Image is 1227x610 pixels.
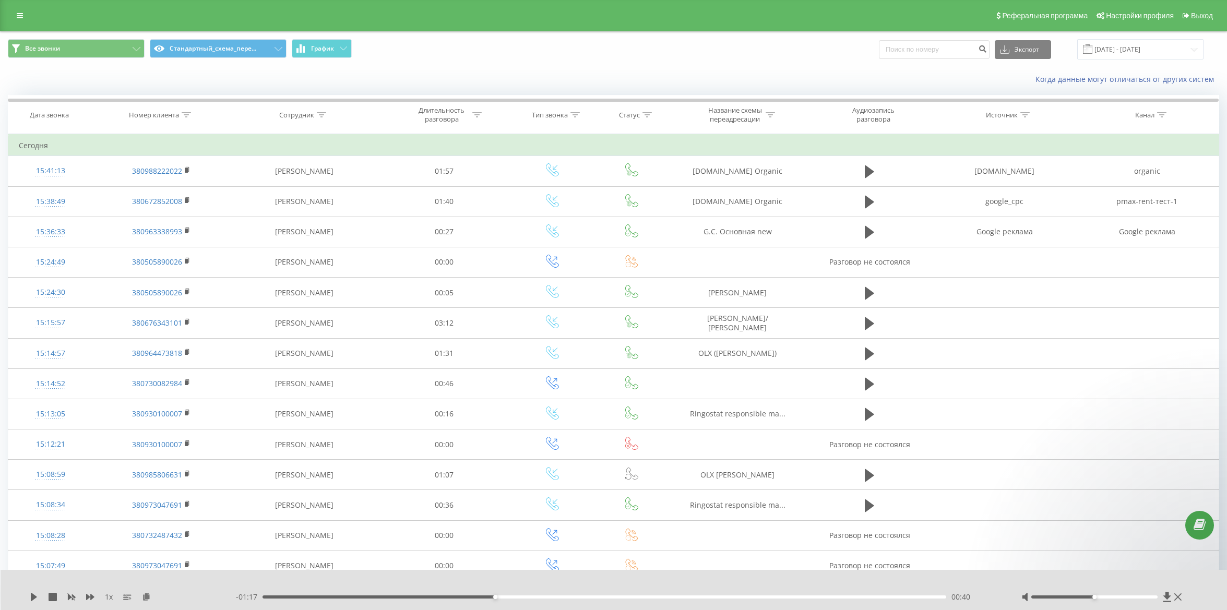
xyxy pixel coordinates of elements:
div: Название схемы переадресации [707,106,763,124]
span: Настройки профиля [1106,11,1174,20]
div: Аудиозапись разговора [839,106,907,124]
a: 380505890026 [132,288,182,297]
div: 15:14:57 [19,343,82,364]
button: Все звонки [8,39,145,58]
td: [PERSON_NAME] [230,338,378,368]
a: 380672852008 [132,196,182,206]
a: 380963338993 [132,226,182,236]
td: [PERSON_NAME] [669,278,806,308]
a: 380505890026 [132,257,182,267]
div: Тип звонка [532,111,568,119]
td: 00:27 [378,217,510,247]
span: Разговор не состоялся [829,257,910,267]
div: 15:14:52 [19,374,82,394]
td: 01:31 [378,338,510,368]
span: Разговор не состоялся [829,560,910,570]
td: [PERSON_NAME] [230,551,378,581]
button: Стандартный_схема_пере... [150,39,287,58]
a: 380973047691 [132,500,182,510]
a: 380988222022 [132,166,182,176]
span: Все звонки [25,44,60,53]
span: Ringostat responsible ma... [690,409,785,418]
td: [DOMAIN_NAME] Organic [669,156,806,186]
div: Accessibility label [493,595,497,599]
div: Длительность разговора [414,106,470,124]
td: pmax-rent-тест-1 [1076,186,1219,217]
td: 00:00 [378,429,510,460]
span: 00:40 [951,592,970,602]
div: 15:36:33 [19,222,82,242]
div: Сотрудник [279,111,314,119]
div: Канал [1135,111,1154,119]
td: 01:40 [378,186,510,217]
td: 00:36 [378,490,510,520]
div: Источник [986,111,1018,119]
span: Разговор не состоялся [829,530,910,540]
div: 15:24:49 [19,252,82,272]
td: [PERSON_NAME] [230,460,378,490]
td: [PERSON_NAME] [230,278,378,308]
div: 15:24:30 [19,282,82,303]
a: Когда данные могут отличаться от других систем [1035,74,1219,84]
td: [PERSON_NAME] [230,308,378,338]
td: organic [1076,156,1219,186]
td: Google реклама [1076,217,1219,247]
span: - 01:17 [236,592,263,602]
td: 03:12 [378,308,510,338]
td: [PERSON_NAME] [230,156,378,186]
div: 15:15:57 [19,313,82,333]
div: 15:08:59 [19,464,82,485]
td: [PERSON_NAME] [230,520,378,551]
td: [PERSON_NAME] [230,429,378,460]
td: Сегодня [8,135,1219,156]
a: 380676343101 [132,318,182,328]
span: Реферальная программа [1002,11,1088,20]
span: График [311,45,334,52]
div: 15:08:34 [19,495,82,515]
a: 380732487432 [132,530,182,540]
td: [PERSON_NAME] [230,399,378,429]
td: [PERSON_NAME] [230,490,378,520]
a: 380973047691 [132,560,182,570]
td: OLX [PERSON_NAME] [669,460,806,490]
div: 15:12:21 [19,434,82,454]
td: 00:16 [378,399,510,429]
td: Google реклама [933,217,1076,247]
div: Дата звонка [30,111,69,119]
td: 01:57 [378,156,510,186]
a: 380964473818 [132,348,182,358]
td: [PERSON_NAME] [230,247,378,277]
td: OLX ([PERSON_NAME]) [669,338,806,368]
td: [PERSON_NAME] [230,186,378,217]
td: 00:00 [378,520,510,551]
td: 01:07 [378,460,510,490]
td: G.C. Основная new [669,217,806,247]
a: 380985806631 [132,470,182,480]
td: [DOMAIN_NAME] Organic [669,186,806,217]
span: Ringostat responsible ma... [690,500,785,510]
div: Номер клиента [129,111,179,119]
span: Разговор не состоялся [829,439,910,449]
div: Статус [619,111,640,119]
div: Accessibility label [1092,595,1097,599]
td: [DOMAIN_NAME] [933,156,1076,186]
button: График [292,39,352,58]
td: google_cpc [933,186,1076,217]
div: 15:07:49 [19,556,82,576]
td: 00:00 [378,551,510,581]
iframe: Intercom live chat [1192,551,1217,576]
span: Выход [1191,11,1213,20]
a: 380930100007 [132,409,182,418]
div: 15:13:05 [19,404,82,424]
input: Поиск по номеру [879,40,990,59]
td: [PERSON_NAME] [230,217,378,247]
a: 380730082984 [132,378,182,388]
span: 1 x [105,592,113,602]
td: 00:00 [378,247,510,277]
td: 00:46 [378,368,510,399]
td: [PERSON_NAME]/ [PERSON_NAME] [669,308,806,338]
div: 15:38:49 [19,192,82,212]
td: [PERSON_NAME] [230,368,378,399]
button: Экспорт [995,40,1051,59]
td: 00:05 [378,278,510,308]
